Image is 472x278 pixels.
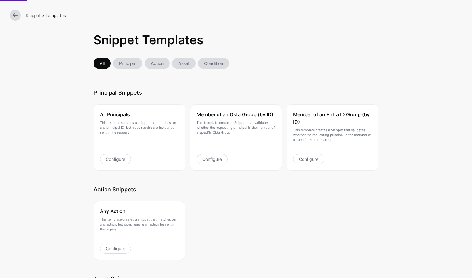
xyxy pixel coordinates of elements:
[23,12,465,19] div: / Templates
[293,154,324,164] a: Configure
[197,154,228,164] a: Configure
[100,217,179,232] p: This template creates a snippet that matches on any action, but does require an action be sent in...
[293,111,372,125] h3: Member of an Entra ID Group (by ID)
[26,13,43,18] a: Snippets
[172,58,196,69] a: Asset
[197,121,275,135] p: This template creates a Snippet that validates whether the requesting principal is the member of ...
[94,32,379,48] h1: Snippet Templates
[94,58,111,69] a: All
[100,208,179,215] h3: Any Action
[293,128,372,143] p: This template creates a Snippet that validates whether the requesting principal is the member of ...
[94,185,379,194] h2: Action Snippets
[100,244,131,254] a: Configure
[100,121,179,135] p: This template creates a snippet that matches on any principal ID, but does require a principal be...
[197,111,275,118] h3: Member of an Okta Group (by ID)
[100,154,131,164] a: Configure
[94,88,379,97] h2: Principal Snippets
[113,58,142,69] a: Principal
[145,58,170,69] a: Action
[100,111,179,118] h3: All Principals
[198,58,229,69] a: Condition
